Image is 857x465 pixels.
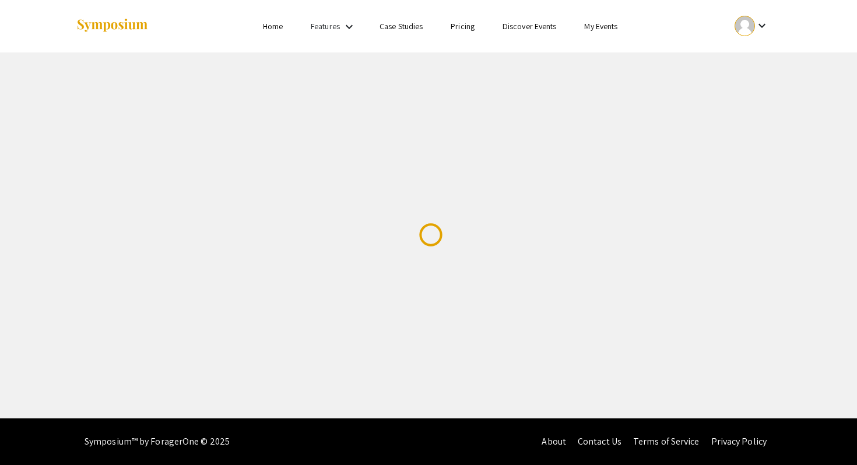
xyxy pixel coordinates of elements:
[342,20,356,34] mat-icon: Expand Features list
[311,21,340,31] a: Features
[85,418,230,465] div: Symposium™ by ForagerOne © 2025
[722,13,781,39] button: Expand account dropdown
[542,435,566,448] a: About
[380,21,423,31] a: Case Studies
[263,21,283,31] a: Home
[451,21,475,31] a: Pricing
[578,435,621,448] a: Contact Us
[633,435,700,448] a: Terms of Service
[755,19,769,33] mat-icon: Expand account dropdown
[584,21,617,31] a: My Events
[711,435,767,448] a: Privacy Policy
[76,18,149,34] img: Symposium by ForagerOne
[503,21,557,31] a: Discover Events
